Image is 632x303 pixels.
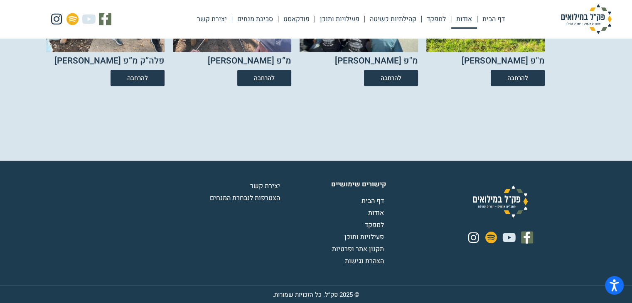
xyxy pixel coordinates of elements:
[282,232,386,242] a: פעילויות ותוכן
[111,70,165,86] a: להרחבה
[361,195,386,205] span: דף הבית
[315,10,364,29] a: פעילויות ותוכן
[381,75,401,81] span: להרחבה
[127,75,148,81] span: להרחבה
[282,208,386,217] a: אודות
[278,10,315,29] a: פודקאסט
[365,220,386,230] span: למפקד
[422,10,451,29] a: למפקד
[331,179,386,189] b: קישורים שימושיים
[507,75,528,81] span: להרחבה
[282,256,386,266] a: הצהרת נגישות
[364,70,418,86] a: להרחבה
[237,70,291,86] a: להרחבה
[462,56,545,65] h2: מ"פ [PERSON_NAME]
[477,10,510,29] a: דף הבית
[192,10,232,29] a: יצירת קשר
[545,4,628,34] img: פק"ל
[335,56,418,65] h2: מ"פ [PERSON_NAME]
[491,70,545,86] a: להרחבה
[192,10,510,29] nav: Menu
[178,181,282,191] a: יצירת קשר
[345,256,386,266] span: הצהרת נגישות
[54,56,165,65] h2: פלה”ק מ”פ [PERSON_NAME]
[332,244,386,254] span: תקנון אתר ופרטיות
[250,181,282,191] span: יצירת קשר
[282,195,386,205] a: דף הבית
[344,232,386,242] span: פעילויות ותוכן
[365,10,421,29] a: קהילתיות כשיטה
[210,193,282,203] span: הצטרפות לנבחרת המנחים
[368,208,386,217] span: אודות
[208,56,291,65] h2: מ”פ [PERSON_NAME]
[178,193,282,203] a: הצטרפות לנבחרת המנחים
[254,75,275,81] span: להרחבה
[273,290,359,299] div: © 2025 פק״ל. כל הזכויות שמורות.
[451,10,477,29] a: אודות
[232,10,278,29] a: סביבת מנחים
